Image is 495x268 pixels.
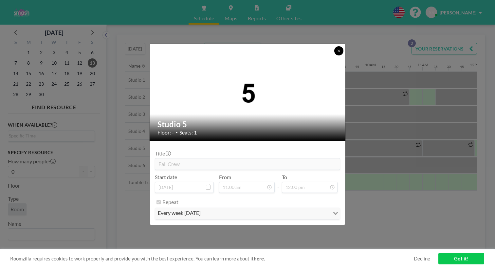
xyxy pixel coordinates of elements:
[155,174,177,180] label: Start date
[219,174,231,180] label: From
[203,209,329,218] input: Search for option
[438,253,484,264] a: Got it!
[155,208,340,219] div: Search for option
[277,176,279,191] span: -
[155,158,340,170] input: (No title)
[282,174,287,180] label: To
[150,76,346,108] img: 537.png
[414,256,430,262] a: Decline
[175,130,178,135] span: •
[157,129,174,136] span: Floor: -
[157,119,338,129] h2: Studio 5
[254,256,265,261] a: here.
[179,129,197,136] span: Seats: 1
[162,199,178,205] label: Repeat
[10,256,414,262] span: Roomzilla requires cookies to work properly and provide you with the best experience. You can lea...
[156,209,202,218] span: every week [DATE]
[155,150,170,157] label: Title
